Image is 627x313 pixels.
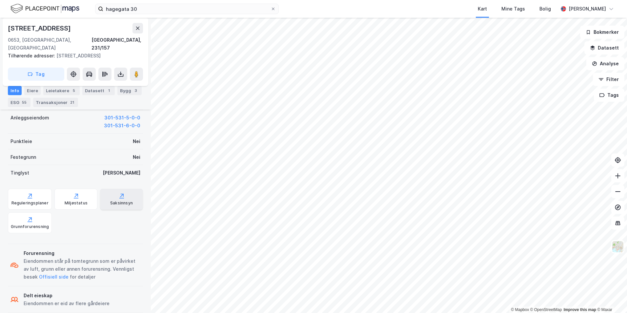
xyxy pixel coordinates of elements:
a: Mapbox [511,307,529,312]
input: Søk på adresse, matrikkel, gårdeiere, leietakere eller personer [103,4,271,14]
div: 3 [132,87,139,94]
div: Delt eieskap [24,292,110,300]
div: Datasett [82,86,115,95]
a: Improve this map [564,307,596,312]
div: 55 [21,99,28,106]
div: Mine Tags [501,5,525,13]
button: Tag [8,68,64,81]
button: Filter [593,73,624,86]
div: [STREET_ADDRESS] [8,52,138,60]
div: Kart [478,5,487,13]
div: Punktleie [10,137,32,145]
div: 5 [71,87,77,94]
div: Eiere [24,86,41,95]
button: Bokmerker [580,26,624,39]
div: Bygg [117,86,142,95]
div: [GEOGRAPHIC_DATA], 231/157 [91,36,143,52]
div: Bolig [539,5,551,13]
button: Datasett [584,41,624,54]
div: Anleggseiendom [10,114,49,122]
div: [STREET_ADDRESS] [8,23,72,33]
button: 301-531-6-0-0 [104,122,140,130]
div: Nei [133,137,140,145]
div: Eiendommen er eid av flere gårdeiere [24,300,110,307]
span: Tilhørende adresser: [8,53,56,58]
div: Reguleringsplaner [11,200,49,206]
div: Nei [133,153,140,161]
a: OpenStreetMap [530,307,562,312]
button: 301-531-5-0-0 [104,114,140,122]
div: [PERSON_NAME] [569,5,606,13]
img: logo.f888ab2527a4732fd821a326f86c7f29.svg [10,3,79,14]
button: Tags [594,89,624,102]
div: Leietakere [43,86,80,95]
div: Info [8,86,22,95]
div: Transaksjoner [33,98,78,107]
div: Forurensning [24,249,140,257]
div: [PERSON_NAME] [103,169,140,177]
div: ESG [8,98,30,107]
button: Analyse [586,57,624,70]
div: 1 [106,87,112,94]
div: Kontrollprogram for chat [594,282,627,313]
div: Miljøstatus [65,200,88,206]
div: 21 [69,99,75,106]
div: 0653, [GEOGRAPHIC_DATA], [GEOGRAPHIC_DATA] [8,36,91,52]
div: Tinglyst [10,169,29,177]
img: Z [612,240,624,253]
iframe: Chat Widget [594,282,627,313]
div: Grunnforurensning [11,224,49,229]
div: Eiendommen står på tomtegrunn som er påvirket av luft, grunn eller annen forurensning. Vennligst ... [24,257,140,281]
div: Saksinnsyn [110,200,133,206]
div: Festegrunn [10,153,36,161]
